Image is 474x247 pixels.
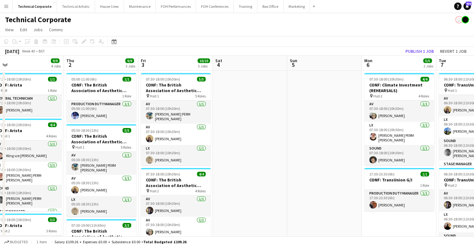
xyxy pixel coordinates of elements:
span: Sun [290,58,297,63]
app-job-card: 07:30-18:00 (10h30m)5/5CONF: The British Association of Aesthetic Plastic Surgeons Hall 15 RolesA... [141,73,211,165]
app-job-card: 07:30-18:00 (10h30m)4/4CONF: Climate Investment (REHEARSALS) Hall 24 RolesAV1/107:30-18:00 (10h30... [364,73,434,165]
app-card-role: Production Duty Manager1/105:00-11:00 (6h)[PERSON_NAME] [66,101,136,122]
span: View [5,27,14,32]
span: 7 [438,61,446,68]
span: 07:30-18:00 (10h30m) [146,172,180,176]
span: 4 Roles [195,189,206,193]
span: 3/3 [122,223,131,228]
span: Total Budgeted £109.26 [143,240,186,244]
span: 4 Roles [46,134,57,138]
button: Maintenance [124,0,156,12]
app-card-role: AV1/105:30-18:30 (13h)[PERSON_NAME] PERM [PERSON_NAME] [66,152,136,175]
span: Tue [439,58,446,63]
app-user-avatar: Gabrielle Barr [462,16,469,23]
h3: CONF: The British Association of Aesthetic Plastic Surgeons [141,82,211,93]
span: 05:30-18:30 (13h) [71,128,98,133]
app-user-avatar: Liveforce Admin [455,16,463,23]
span: Hall 1 [1,134,10,138]
div: [DATE] [5,48,19,54]
span: Hall 2 [448,183,457,188]
span: 07:30-18:00 (10h30m) [369,77,404,82]
app-job-card: 17:30-23:30 (6h)1/1CONF: TransUnion G/I1 RoleProduction Duty Manager1/117:30-23:30 (6h)[PERSON_NAME] [364,168,434,211]
span: 5/5 [122,128,131,133]
span: Hall 2 [373,94,382,98]
a: View [2,26,16,34]
span: 07:30-19:00 (11h30m) [71,223,106,228]
span: 1/1 [122,77,131,82]
span: 5/5 [197,77,206,82]
span: 5 Roles [121,145,131,150]
app-card-role: Sound1/107:30-18:00 (10h30m)[PERSON_NAME] [364,145,434,166]
span: Jobs [33,27,43,32]
div: 2 Jobs [424,64,433,68]
span: Hall 2 [150,189,159,193]
span: 05:00-11:00 (6h) [71,77,97,82]
button: Publish 1 job [403,47,436,55]
h1: Technical Corporate [5,15,71,24]
button: Technical Corporate [13,0,57,12]
span: 07:30-18:00 (10h30m) [146,77,180,82]
span: 4 [214,61,222,68]
span: 17:30-23:30 (6h) [369,172,395,176]
span: 3 [140,61,146,68]
span: 2 [65,61,74,68]
span: 1 item [34,240,49,244]
app-card-role: LX1/107:30-18:00 (10h30m)[PERSON_NAME] [141,145,211,166]
app-card-role: AV1/107:30-18:00 (10h30m)[PERSON_NAME] [364,101,434,122]
span: Hall 1 [150,94,159,98]
app-card-role: Production Duty Manager1/117:30-23:30 (6h)[PERSON_NAME] [364,190,434,211]
div: BST [39,49,45,53]
span: Hall 2 [1,229,10,233]
span: 9/9 [51,58,60,63]
span: 436 [466,2,472,6]
app-card-role: AV1/107:30-18:00 (10h30m)[PERSON_NAME] [141,217,211,238]
app-card-role: LX1/105:30-18:30 (13h)[PERSON_NAME] [66,196,136,217]
app-job-card: 05:00-11:00 (6h)1/1CONF: The British Association of Aesthetic Plastic Surgeons1 RoleProduction Du... [66,73,136,122]
span: Edit [20,27,27,32]
span: 4/4 [420,77,429,82]
button: FOH Performances [156,0,196,12]
h3: CONF: TransUnion G/I [364,177,434,183]
span: Budgeted [10,240,28,244]
button: FOH Conferences [196,0,234,12]
span: 9/9 [125,58,134,63]
span: 3/3 [48,217,57,222]
button: Marketing [284,0,310,12]
span: 1 Role [122,94,131,98]
div: 4 Jobs [51,64,61,68]
button: Budgeted [3,239,29,245]
button: Technical Artistic [57,0,95,12]
app-card-role: AV1/107:30-18:00 (10h30m)[PERSON_NAME] [141,124,211,145]
span: 10/10 [198,58,210,63]
span: Mon [364,58,372,63]
span: Sat [215,58,222,63]
span: 3 Roles [46,229,57,233]
span: 4/4 [197,172,206,176]
span: 5/5 [423,58,432,63]
app-card-role: LX1/107:30-18:00 (10h30m)[PERSON_NAME] PERM [PERSON_NAME] [364,122,434,145]
span: Hall 1 [448,88,457,93]
span: 6 [363,61,372,68]
h3: CONF: The British Association of Aesthetic Plastic Surgeons [66,82,136,93]
span: 1/1 [420,172,429,176]
app-card-role: AV1/105:30-18:30 (13h)[PERSON_NAME] [66,175,136,196]
button: Revert 1 job [438,47,469,55]
span: BBR [1,88,7,93]
span: Hall 1 [75,145,84,150]
span: Fri [141,58,146,63]
h3: CONF: Climate Investment (REHEARSALS) [364,82,434,93]
a: Jobs [31,26,45,34]
div: Salary £109.26 + Expenses £0.00 + Subsistence £0.00 = [55,240,186,244]
h3: CONF: The British Association of Aesthetic Plastic Surgeons [141,177,211,188]
span: 1/1 [48,77,57,82]
span: 4 Roles [419,94,429,98]
span: 5 [289,61,297,68]
span: 1 Role [420,183,429,188]
app-card-role: AV1/107:30-18:00 (10h30m)[PERSON_NAME] PERM [PERSON_NAME] [141,101,211,124]
button: Box Office [257,0,284,12]
app-card-role: AV1/107:30-18:00 (10h30m)[PERSON_NAME] [141,195,211,217]
span: 5 Roles [195,94,206,98]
